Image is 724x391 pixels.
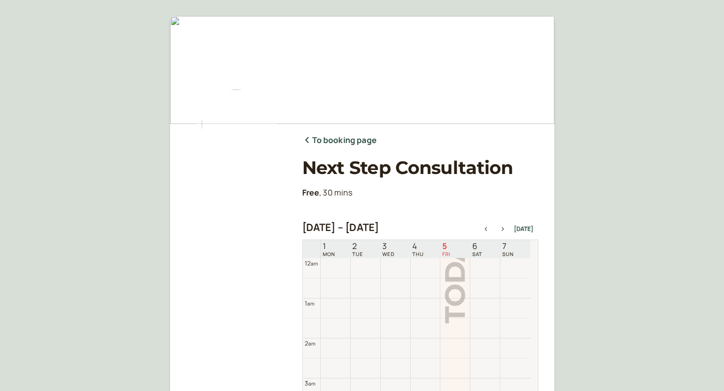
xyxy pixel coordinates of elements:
[382,241,395,251] span: 3
[472,251,482,257] span: SAT
[305,298,315,308] div: 1
[440,240,452,258] a: September 5, 2025
[308,340,315,347] span: am
[352,241,363,251] span: 2
[412,241,424,251] span: 4
[302,187,320,198] b: Free
[502,241,514,251] span: 7
[472,241,482,251] span: 6
[302,186,538,199] p: , 30 mins
[302,221,379,233] h2: [DATE] – [DATE]
[305,258,318,268] div: 12
[321,240,337,258] a: September 1, 2025
[514,225,533,232] button: [DATE]
[502,251,514,257] span: SUN
[323,251,335,257] span: MON
[442,251,450,257] span: FRI
[305,378,316,388] div: 3
[302,157,538,178] h1: Next Step Consultation
[311,260,318,267] span: am
[382,251,395,257] span: WED
[470,240,484,258] a: September 6, 2025
[302,134,377,147] a: To booking page
[323,241,335,251] span: 1
[307,300,314,307] span: am
[352,251,363,257] span: TUE
[442,241,450,251] span: 5
[350,240,365,258] a: September 2, 2025
[410,240,426,258] a: September 4, 2025
[500,240,516,258] a: September 7, 2025
[305,338,316,348] div: 2
[412,251,424,257] span: THU
[308,380,315,387] span: am
[380,240,397,258] a: September 3, 2025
